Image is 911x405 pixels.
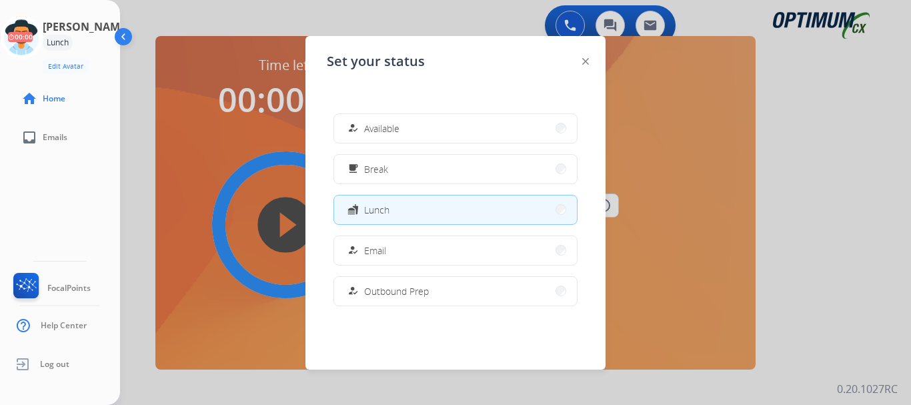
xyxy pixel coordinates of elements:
[47,283,91,294] span: FocalPoints
[43,59,89,74] button: Edit Avatar
[334,155,577,183] button: Break
[347,204,359,216] mat-icon: fastfood
[21,129,37,145] mat-icon: inbox
[21,91,37,107] mat-icon: home
[364,203,389,217] span: Lunch
[43,19,129,35] h3: [PERSON_NAME]
[334,114,577,143] button: Available
[11,273,91,304] a: FocalPoints
[327,52,425,71] span: Set your status
[347,286,359,297] mat-icon: how_to_reg
[347,245,359,256] mat-icon: how_to_reg
[40,359,69,370] span: Log out
[43,93,65,104] span: Home
[364,162,388,176] span: Break
[364,121,399,135] span: Available
[41,320,87,331] span: Help Center
[582,58,589,65] img: close-button
[347,163,359,175] mat-icon: free_breakfast
[43,132,67,143] span: Emails
[364,284,429,298] span: Outbound Prep
[334,195,577,224] button: Lunch
[364,244,386,258] span: Email
[334,236,577,265] button: Email
[347,123,359,134] mat-icon: how_to_reg
[334,277,577,306] button: Outbound Prep
[837,381,898,397] p: 0.20.1027RC
[43,35,73,51] div: Lunch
